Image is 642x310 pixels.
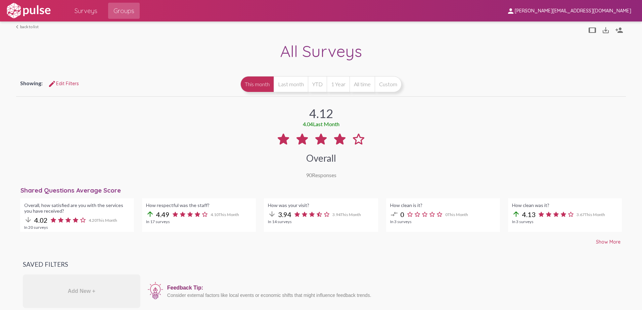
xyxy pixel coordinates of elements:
button: YTD [308,76,327,92]
span: This Month [585,212,605,217]
span: 3.94 [278,210,291,218]
button: Show More [591,236,626,248]
div: Responses [306,172,336,178]
mat-icon: arrow_back_ios [16,25,20,29]
button: Person [612,23,626,37]
button: tablet [586,23,599,37]
h3: Saved Filters [23,261,619,268]
span: Surveys [75,5,97,17]
span: 90 [306,172,312,178]
span: Groups [113,5,134,17]
span: Edit Filters [48,81,79,87]
mat-icon: arrow_downward [268,210,276,218]
span: 0 [400,210,404,218]
mat-icon: arrow_upward [512,210,520,218]
div: Shared Questions Average Score [20,186,626,194]
div: In 14 surveys [268,219,374,224]
span: [PERSON_NAME][EMAIL_ADDRESS][DOMAIN_NAME] [515,8,631,14]
mat-icon: arrow_downward [24,216,32,224]
img: white-logo.svg [5,2,52,19]
button: Last month [274,76,308,92]
mat-icon: tablet [588,26,596,34]
span: 4.49 [156,210,170,218]
span: This Month [219,212,239,217]
button: 1 Year [327,76,350,92]
span: This Month [340,212,361,217]
span: Last Month [313,121,339,127]
div: Add New + [23,274,140,308]
span: This Month [97,218,117,223]
img: icon12.png [147,281,164,300]
div: 4.12 [309,106,333,121]
div: In 17 surveys [146,219,252,224]
mat-icon: Edit Filters [48,80,56,88]
button: Edit FiltersEdit Filters [43,77,84,90]
div: In 3 surveys [390,219,496,224]
mat-icon: person [507,7,515,15]
div: In 20 surveys [24,225,130,230]
div: How clean was it? [512,202,618,208]
span: 3.67 [577,212,605,217]
mat-icon: Download [602,26,610,34]
a: Surveys [69,3,103,19]
div: Overall, how satisfied are you with the services you have received? [24,202,130,214]
div: Feedback Tip: [167,285,616,291]
div: All Surveys [16,41,626,63]
span: 4.20 [89,218,117,223]
button: All time [350,76,375,92]
div: How clean is it? [390,202,496,208]
span: 4.10 [211,212,239,217]
button: Download [599,23,612,37]
span: 0 [445,212,468,217]
span: 4.13 [522,210,536,218]
mat-icon: arrow_upward [146,210,154,218]
span: Show More [596,239,621,245]
span: Showing: [20,80,43,86]
div: How respectful was the staff? [146,202,252,208]
div: In 3 surveys [512,219,618,224]
div: Overall [306,152,336,164]
mat-icon: Person [615,26,623,34]
span: 3.94 [332,212,361,217]
div: 4.04 [303,121,339,127]
span: This Month [448,212,468,217]
button: Custom [375,76,402,92]
div: How was your visit? [268,202,374,208]
mat-icon: compare_arrows [390,210,398,218]
div: Consider external factors like local events or economic shifts that might influence feedback trends. [167,293,616,298]
a: Groups [108,3,140,19]
span: 4.02 [34,216,48,224]
a: back to list [16,24,39,29]
button: [PERSON_NAME][EMAIL_ADDRESS][DOMAIN_NAME] [501,4,637,17]
button: This month [240,76,274,92]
